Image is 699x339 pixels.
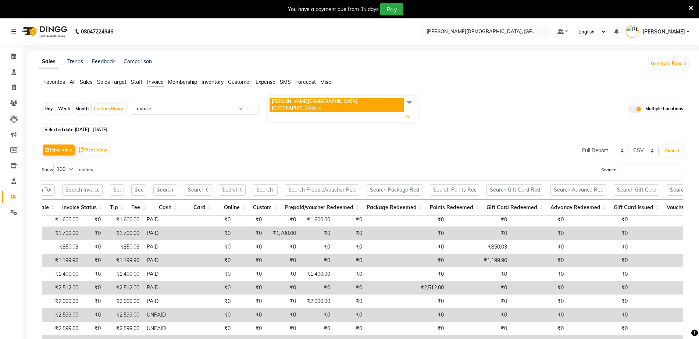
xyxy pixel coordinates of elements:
td: ₹0 [300,281,334,295]
th: Gift Card Issued: activate to sort column ascending [610,200,663,215]
td: ₹2,512.00 [366,281,447,295]
td: ₹0 [234,281,265,295]
td: ₹0 [234,213,265,226]
b: 08047224946 [81,21,113,42]
td: ₹0 [300,226,334,240]
td: UNPAID [143,322,191,335]
td: ₹1,400.00 [300,267,334,281]
a: Feedback [92,58,115,65]
td: ₹0 [334,226,366,240]
td: ₹0 [447,226,511,240]
th: Invoice Status: activate to sort column ascending [58,200,106,215]
td: ₹0 [631,322,695,335]
select: Showentries [53,164,79,175]
td: ₹0 [447,213,511,226]
td: ₹0 [212,240,234,254]
td: ₹1,700.00 [265,226,300,240]
td: ₹0 [511,240,567,254]
td: ₹0 [631,240,695,254]
td: ₹0 [366,226,447,240]
img: Rizwana [626,25,639,38]
input: Search Gift Card Issued [614,184,659,196]
td: ₹2,000.00 [43,295,82,308]
input: Search Prepaid/voucher Redeemed [285,184,359,196]
input: Search Fee [131,184,146,196]
th: Custom: activate to sort column ascending [249,200,281,215]
td: ₹2,599.00 [43,322,82,335]
td: UNPAID [143,308,191,322]
td: ₹1,199.96 [104,254,143,267]
td: ₹0 [265,295,300,308]
input: Search: [619,164,683,175]
td: ₹0 [334,240,366,254]
input: Search Gift Card Redeemed [486,184,543,196]
td: ₹0 [300,254,334,267]
span: [PERSON_NAME][DEMOGRAPHIC_DATA], [GEOGRAPHIC_DATA] [272,99,359,111]
td: ₹0 [212,295,234,308]
td: ₹0 [366,267,447,281]
th: Prepaid/voucher Redeemed: activate to sort column ascending [281,200,363,215]
th: Package Redeemed: activate to sort column ascending [363,200,426,215]
input: Search Online [219,184,246,196]
td: ₹0 [212,267,234,281]
td: ₹2,512.00 [104,281,143,295]
td: PAID [143,213,191,226]
td: ₹1,400.00 [104,267,143,281]
td: ₹0 [212,281,234,295]
td: ₹0 [234,267,265,281]
td: ₹0 [631,308,695,322]
td: ₹2,000.00 [300,295,334,308]
td: ₹0 [234,240,265,254]
td: ₹0 [567,213,631,226]
td: ₹1,400.00 [43,267,82,281]
td: ₹0 [82,254,104,267]
td: ₹0 [366,308,447,322]
td: ₹0 [631,281,695,295]
td: ₹0 [567,267,631,281]
span: Invoice [147,79,164,85]
td: ₹0 [366,295,447,308]
button: Pay [380,3,403,15]
a: Trends [67,58,83,65]
td: ₹0 [631,295,695,308]
th: Advance Redeemed: activate to sort column ascending [547,200,610,215]
input: Search Invoice Status [62,184,103,196]
td: ₹0 [334,254,366,267]
td: ₹0 [567,240,631,254]
td: ₹0 [366,254,447,267]
div: You have a payment due from 35 days [288,6,379,13]
td: PAID [143,240,191,254]
td: ₹0 [234,254,265,267]
div: Week [56,104,72,114]
td: ₹1,199.96 [447,254,511,267]
button: Pivot View [77,144,109,156]
input: Search Tip [110,184,124,196]
input: Search Cash [153,184,177,196]
td: ₹1,600.00 [300,213,334,226]
td: ₹2,000.00 [104,295,143,308]
td: ₹0 [234,295,265,308]
span: Sales [80,79,93,85]
th: Tip: activate to sort column ascending [106,200,128,215]
td: ₹0 [334,308,366,322]
div: Day [43,104,55,114]
span: Inventory [202,79,224,85]
td: ₹0 [265,254,300,267]
th: Cash: activate to sort column ascending [150,200,181,215]
td: ₹0 [212,254,234,267]
td: ₹0 [511,295,567,308]
input: Search Advance Redeemed [550,184,606,196]
td: ₹0 [511,213,567,226]
td: ₹0 [82,267,104,281]
th: Online: activate to sort column ascending [215,200,249,215]
th: Points Redeemed: activate to sort column ascending [426,200,483,215]
td: ₹0 [334,213,366,226]
td: ₹0 [265,281,300,295]
a: Sales [39,55,58,68]
span: Sales Target [97,79,126,85]
td: ₹0 [366,322,447,335]
td: ₹0 [334,281,366,295]
td: ₹0 [631,226,695,240]
span: Favorites [43,79,65,85]
td: ₹0 [334,267,366,281]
